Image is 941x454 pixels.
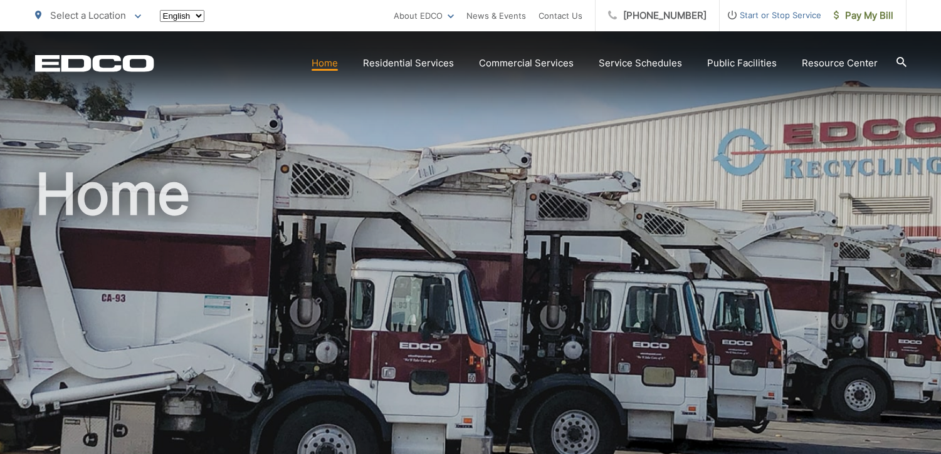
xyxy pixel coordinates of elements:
select: Select a language [160,10,204,22]
span: Select a Location [50,9,126,21]
a: Residential Services [363,56,454,71]
a: Home [312,56,338,71]
a: News & Events [466,8,526,23]
a: Service Schedules [599,56,682,71]
a: Commercial Services [479,56,574,71]
a: About EDCO [394,8,454,23]
a: Public Facilities [707,56,777,71]
a: EDCD logo. Return to the homepage. [35,54,154,72]
span: Pay My Bill [834,8,893,23]
a: Resource Center [802,56,878,71]
a: Contact Us [539,8,582,23]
